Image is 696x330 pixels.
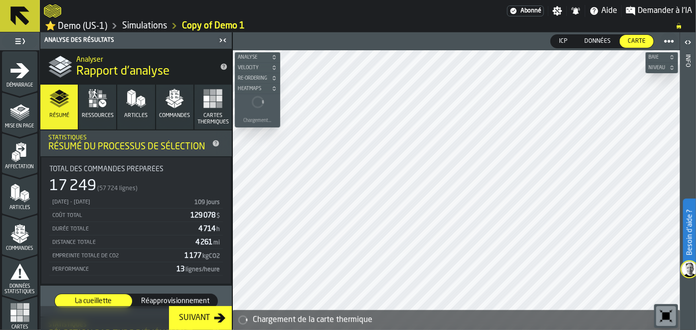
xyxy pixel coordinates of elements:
div: [DATE] - [DATE] [51,199,189,206]
a: link-to-/wh/i/103622fe-4b04-4da1-b95f-2619b9c959cc/simulations/b45984fd-e49c-487d-ac16-b48c33c4b847 [182,20,245,31]
div: Chargement... [244,118,272,123]
li: menu Mise en page [2,92,37,132]
button: button- [646,52,678,62]
span: Aide [601,5,617,17]
label: button-toggle-Fermez-moi [216,34,230,46]
div: StatList-item-Distance totale [49,235,223,249]
span: Baie [647,55,667,60]
div: Abonnement au menu [507,5,544,16]
nav: Breadcrumb [44,20,692,32]
div: Distance totale [51,239,191,246]
div: button-toolbar-undefined [654,304,678,328]
span: Articles [124,112,148,119]
div: StatList-item-Durée totale [49,222,223,235]
span: 4 714 [198,225,221,232]
button: button- [235,63,280,73]
span: h [216,226,220,232]
div: Info [685,52,692,328]
span: kgCO2 [202,253,220,259]
button: button- [235,52,280,62]
header: Info [680,32,696,330]
span: Données [580,37,615,46]
span: lignes/heure [185,267,220,273]
div: StatList-item-Empreinte totale de CO2 [49,249,223,262]
span: Rapport d'analyse [76,64,170,80]
li: menu Données statistiques [2,255,37,295]
label: button-switch-multi-ICP [550,34,576,48]
span: 4 261 [195,239,221,246]
label: button-toggle-Aide [585,5,621,17]
span: Données statistiques [2,284,37,295]
div: StatList-item-Coût total [49,209,223,222]
div: Analyse des résultats [42,37,216,44]
div: Suivant [175,312,214,324]
span: Commandes [159,112,190,119]
div: Coût total [51,213,186,219]
div: Statistiques [48,134,208,141]
span: La cueillette [59,296,128,306]
span: 129 078 [190,212,221,219]
div: StatList-item-Performance [49,262,223,276]
span: Réapprovisionnement [137,296,213,306]
button: button- [235,73,280,83]
span: Re-Ordering [236,76,269,81]
div: StatList-item-04/11/2024 - 05/03/2025 [49,195,223,209]
label: button-toggle-Ouvrir [681,34,695,52]
li: menu Commandes [2,215,37,254]
span: Heatmaps [236,86,269,92]
label: Besoin d'aide ? [684,200,695,265]
span: 13 [176,266,221,273]
div: Durée totale [51,226,194,232]
span: 109 Jours [194,200,220,206]
div: Title [49,165,223,173]
button: button- [235,84,280,94]
a: link-to-/wh/i/103622fe-4b04-4da1-b95f-2619b9c959cc [122,20,167,31]
div: Chargement de la carte thermique [253,314,676,326]
div: thumb [576,35,619,48]
span: (57 724 lignes) [97,185,138,192]
div: stat-Total des commandes préparées [41,157,231,284]
span: $ [216,213,220,219]
span: Demander à l'IA [638,5,692,17]
span: Affectation [2,164,37,170]
span: Carte [624,37,650,46]
span: Articles [2,205,37,211]
svg: Réinitialiser le zoom et la position [658,308,674,324]
span: Ressources [82,112,114,119]
span: Velocity [236,65,269,71]
li: menu Affectation [2,133,37,173]
div: thumb [55,294,132,308]
div: Résumé du processus de sélection [48,141,208,152]
div: title-Rapport d'analyse [40,49,232,85]
div: thumb [133,294,217,308]
span: Cartes thermiques [197,112,229,125]
span: Commandes [2,246,37,251]
label: button-toggle-Notifications [567,6,585,16]
span: Abonné [521,7,541,14]
a: logo-header [44,2,61,20]
span: ICP [555,37,571,46]
label: button-toggle-Basculer le menu complet [2,34,37,48]
label: button-switch-multi-La cueillette [54,294,133,309]
div: Empreinte totale de CO2 [51,253,180,259]
div: alert-Chargement de la carte thermique [233,310,680,330]
span: Niveau [647,65,667,71]
button: button-Suivant [169,306,232,330]
a: logo-header [235,308,291,328]
a: link-to-/wh/i/103622fe-4b04-4da1-b95f-2619b9c959cc/settings/billing [507,5,544,16]
span: Analyse [236,55,269,60]
span: mi [213,240,220,246]
label: button-toggle-Paramètres [548,6,566,16]
div: Performance [51,266,173,273]
h2: Sub Title [76,54,212,64]
li: menu Démarrage [2,51,37,91]
span: Mise en page [2,123,37,129]
div: thumb [620,35,654,48]
label: button-toggle-Demander à l'IA [622,5,696,17]
a: link-to-/wh/i/103622fe-4b04-4da1-b95f-2619b9c959cc [45,20,107,32]
label: button-switch-multi-Réapprovisionnement [133,294,218,309]
span: 1 177 [184,252,221,259]
span: Résumé [49,112,69,119]
header: Analyse des résultats [40,32,232,49]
